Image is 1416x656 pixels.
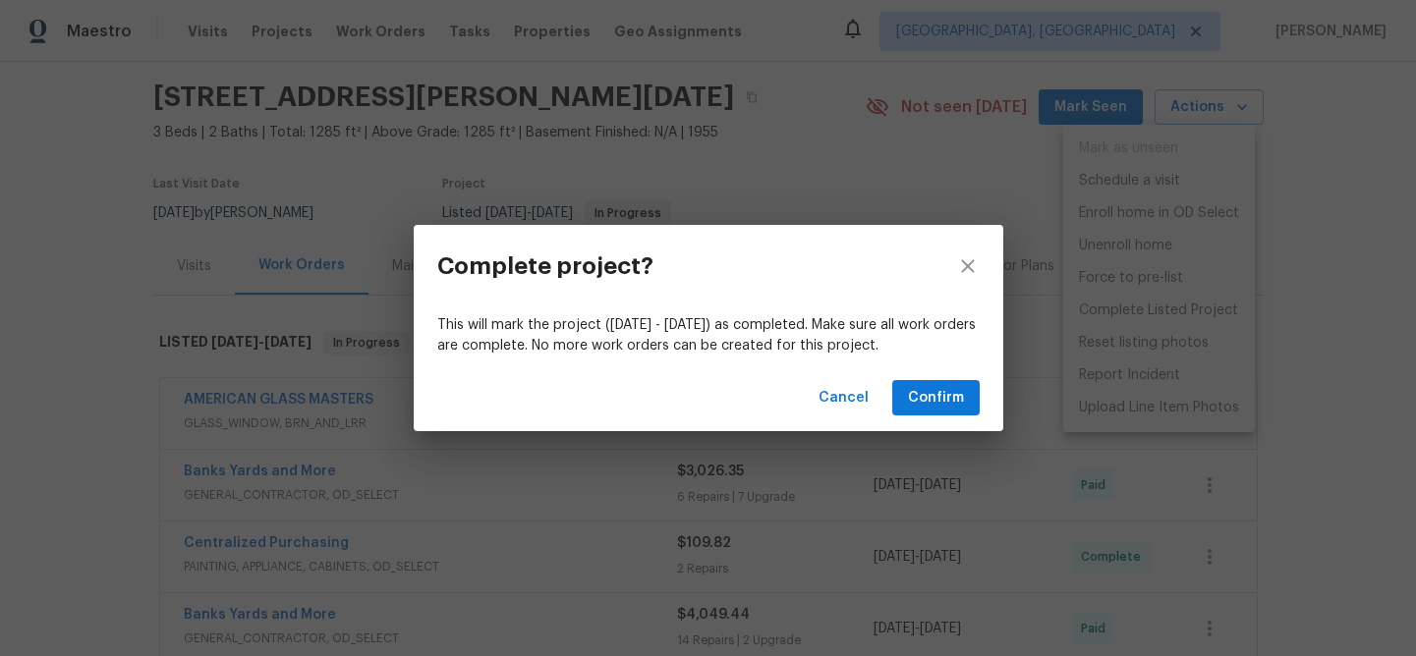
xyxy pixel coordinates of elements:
[908,386,964,410] span: Confirm
[892,380,980,416] button: Confirm
[933,225,1003,307] button: close
[819,386,869,410] span: Cancel
[811,380,877,416] button: Cancel
[437,315,980,356] p: This will mark the project ([DATE] - [DATE]) as completed. Make sure all work orders are complete...
[437,252,653,280] h3: Complete project?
